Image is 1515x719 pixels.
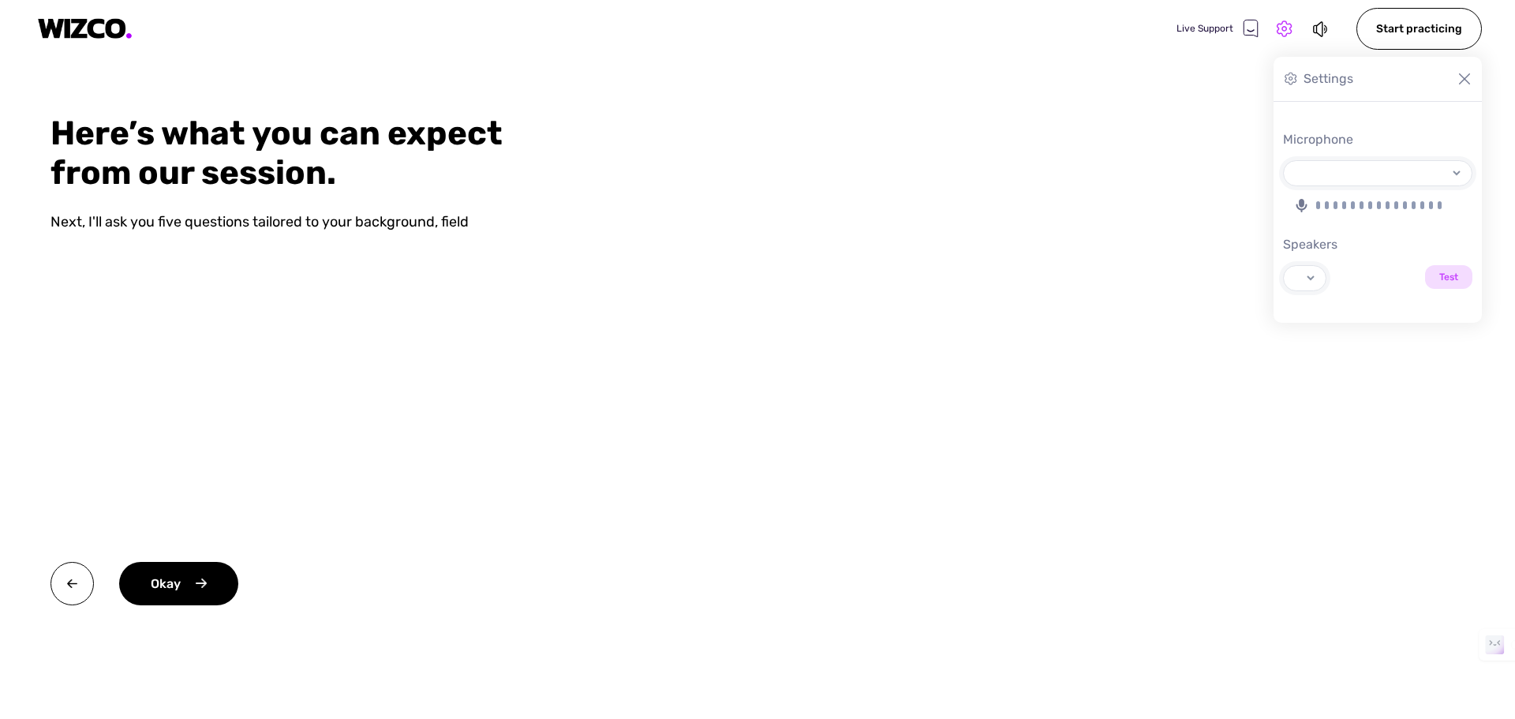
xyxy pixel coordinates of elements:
select: Microphone [1284,161,1463,185]
div: Start practicing [1356,8,1482,50]
div: Next, I'll ask you five questions tailored to your background, field [50,212,555,233]
img: twa0v+wMBzw8O7hXOoXfZwY4Rs7V4QQI7OXhSEnh6TzU1B8CMcie5QIvElVkpoMP8DJr7EI0p8Ns6ryRf5n4wFbqwEIwXmb+H... [50,562,94,605]
div: Here’s what you can expect from our session. [50,114,555,193]
div: Live Support [1176,19,1259,38]
img: close_gray.23f23610.svg [1457,71,1472,87]
div: Okay [119,562,238,605]
div: Settings [1304,69,1353,88]
div: Microphone [1283,130,1472,149]
input: Speakers [1425,265,1472,289]
select: Speakers [1284,266,1317,290]
div: Speakers [1283,235,1472,254]
img: logo [38,18,133,39]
